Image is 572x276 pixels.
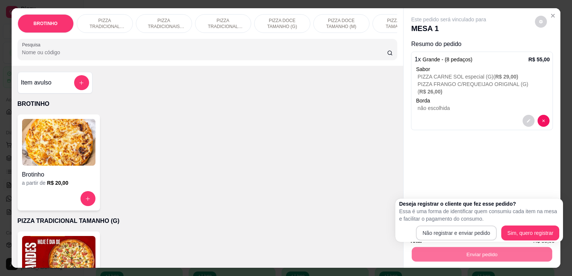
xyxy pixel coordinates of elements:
p: MESA 1 [411,23,486,34]
p: Este pedido será vinculado para [411,16,486,23]
button: decrease-product-quantity [535,16,547,28]
p: PIZZA TRADICIONAIS TAMANHO (M) [142,18,186,30]
button: decrease-product-quantity [538,115,550,127]
h4: Item avulso [21,78,52,87]
strong: Total [410,238,422,244]
button: decrease-product-quantity [523,115,535,127]
span: R$ 26,00 ) [419,89,442,95]
p: 1 x [414,55,472,64]
p: BROTINHO [18,99,398,108]
label: Pesquisa [22,42,43,48]
p: PIZZA FRANGO C/REQUEIJAO ORIGINAL (G) ( [417,80,550,95]
div: a partir de [22,179,95,187]
input: Pesquisa [22,49,387,56]
p: PIZZA TRADICIONAL TAMANHO (G) [18,217,398,226]
button: Close [547,10,559,22]
button: increase-product-quantity [80,191,95,206]
p: PIZZA DOCE TAMANHO (P) [379,18,422,30]
button: Não registrar e enviar pedido [416,226,497,240]
p: PIZZA TRADICIONAL TAMANHO (P) [201,18,245,30]
img: product-image [22,119,95,166]
p: PIZZA DOCE TAMANHO (G) [261,18,304,30]
button: Enviar pedido [412,247,552,261]
button: Sim, quero registrar [501,226,559,240]
p: Borda [416,97,550,104]
p: R$ 55,00 [529,56,550,63]
p: Essa é uma forma de identificar quem consumiu cada item na mesa e facilitar o pagamento do consumo. [399,208,559,223]
h2: Deseja registrar o cliente que fez esse pedido? [399,200,559,208]
h4: Brotinho [22,170,95,179]
button: add-separate-item [74,75,89,90]
div: Sabor [416,65,550,73]
h6: R$ 20,00 [47,179,69,187]
span: R$ 29,00 ) [495,74,518,80]
p: PIZZA TRADICIONAL TAMANHO (G) [83,18,127,30]
p: não escolhida [417,104,550,112]
p: Resumo do pedido [411,40,553,49]
p: BROTINHO [34,21,58,27]
span: Grande - (8 pedaços) [423,56,472,62]
p: PIZZA CARNE SOL especial (G) ( [417,73,550,80]
p: PIZZA DOCE TAMANHO (M) [320,18,363,30]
